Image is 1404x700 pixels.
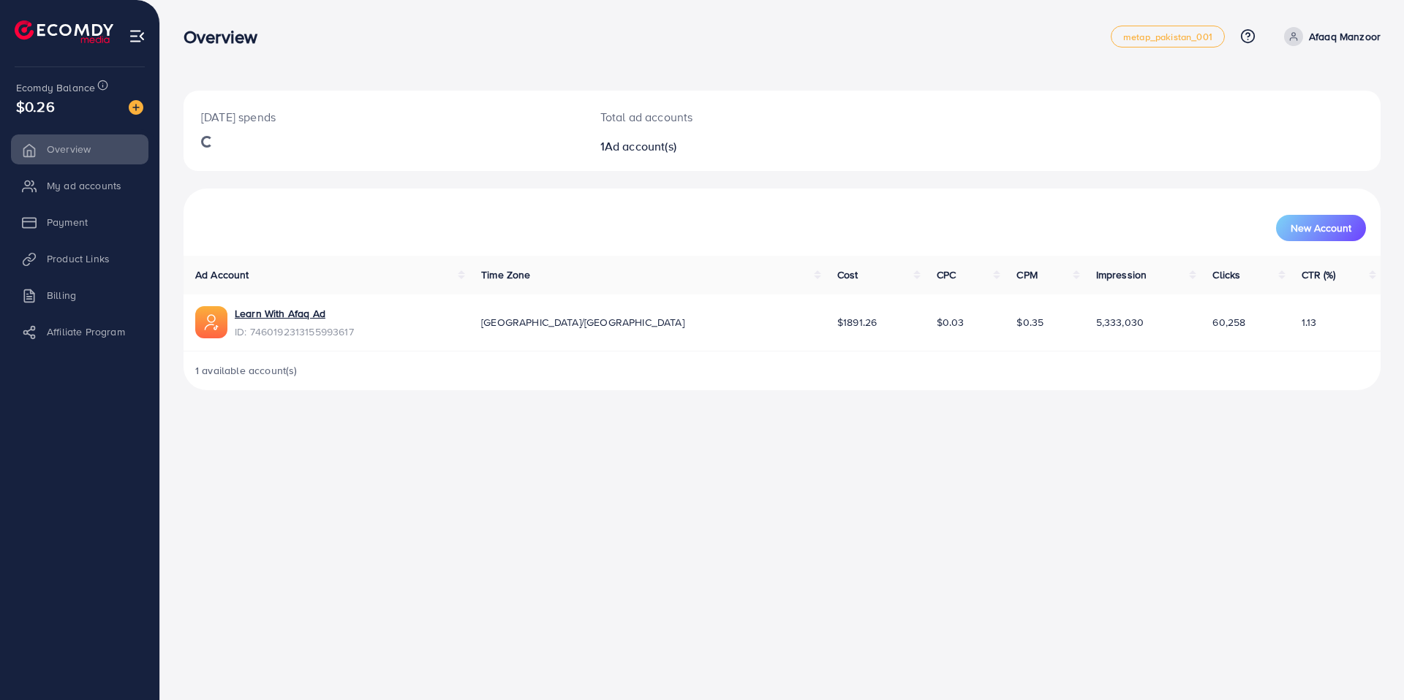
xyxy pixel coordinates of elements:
p: Total ad accounts [600,108,864,126]
h2: 1 [600,140,864,153]
img: image [129,100,143,115]
span: 60,258 [1212,315,1245,330]
span: Cost [837,267,858,282]
span: Time Zone [481,267,530,282]
span: ID: 7460192313155993617 [235,324,354,339]
span: [GEOGRAPHIC_DATA]/[GEOGRAPHIC_DATA] [481,315,684,330]
span: $0.03 [937,315,965,330]
span: $1891.26 [837,315,877,330]
span: Impression [1096,267,1147,282]
span: CTR (%) [1302,267,1336,282]
span: Ecomdy Balance [16,80,95,95]
a: Learn With Afaq Ad [235,306,354,321]
span: CPM [1016,267,1037,282]
button: New Account [1276,215,1366,241]
img: logo [15,20,113,43]
span: Ad account(s) [605,138,676,154]
span: New Account [1291,223,1351,233]
a: Afaaq Manzoor [1278,27,1381,46]
span: 5,333,030 [1096,315,1144,330]
span: Ad Account [195,267,249,282]
img: ic-ads-acc.e4c84228.svg [195,306,227,338]
span: metap_pakistan_001 [1123,32,1212,42]
img: menu [129,28,146,45]
span: 1.13 [1302,315,1317,330]
span: $0.26 [16,96,55,117]
span: $0.35 [1016,315,1043,330]
p: [DATE] spends [201,108,565,126]
a: metap_pakistan_001 [1111,26,1225,47]
span: CPC [937,267,956,282]
span: 1 available account(s) [195,363,298,378]
h3: Overview [184,26,269,47]
span: Clicks [1212,267,1240,282]
p: Afaaq Manzoor [1309,28,1381,45]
